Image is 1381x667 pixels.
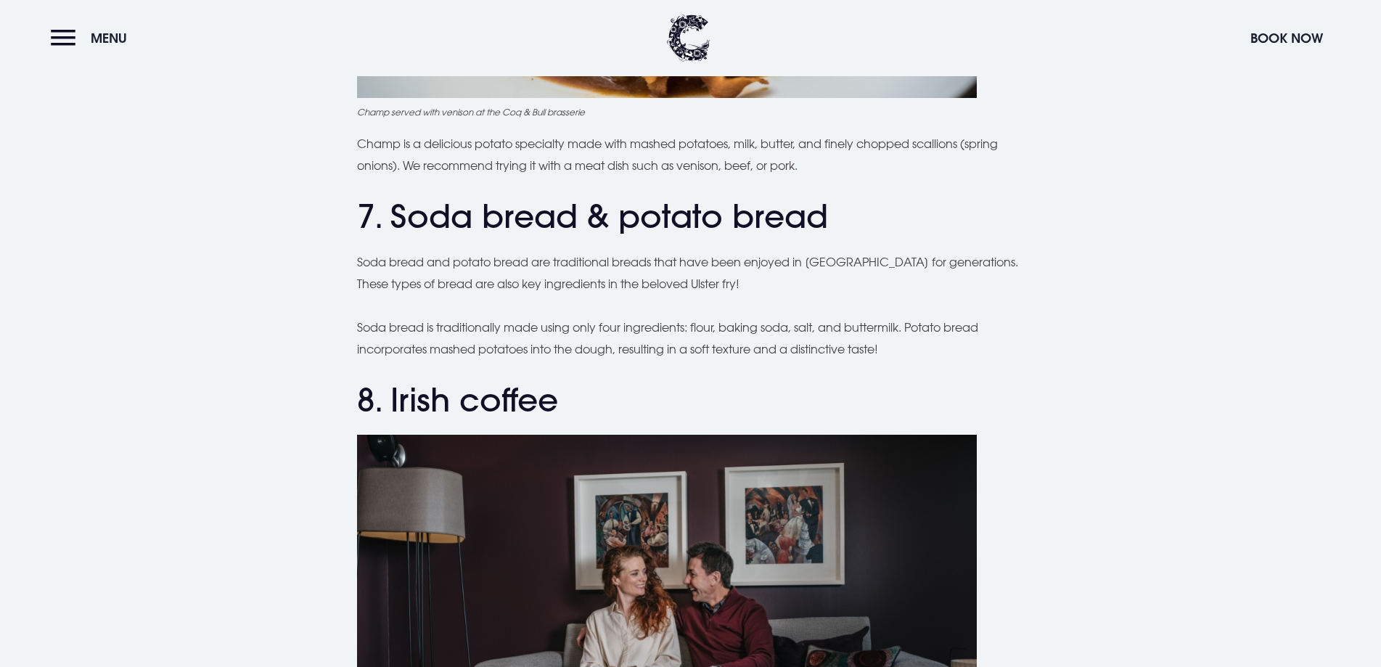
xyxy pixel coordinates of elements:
h2: 7. Soda bread & potato bread [357,197,1025,236]
button: Menu [51,22,134,54]
p: Champ is a delicious potato specialty made with mashed potatoes, milk, butter, and finely chopped... [357,133,1025,177]
figcaption: Champ served with venison at the Coq & Bull brasserie [357,105,1025,118]
h2: 8. Irish coffee [357,381,1025,420]
button: Book Now [1243,22,1330,54]
p: Soda bread is traditionally made using only four ingredients: flour, baking soda, salt, and butte... [357,316,1025,361]
span: Menu [91,30,127,46]
img: Clandeboye Lodge [667,15,710,62]
p: Soda bread and potato bread are traditional breads that have been enjoyed in [GEOGRAPHIC_DATA] fo... [357,251,1025,295]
